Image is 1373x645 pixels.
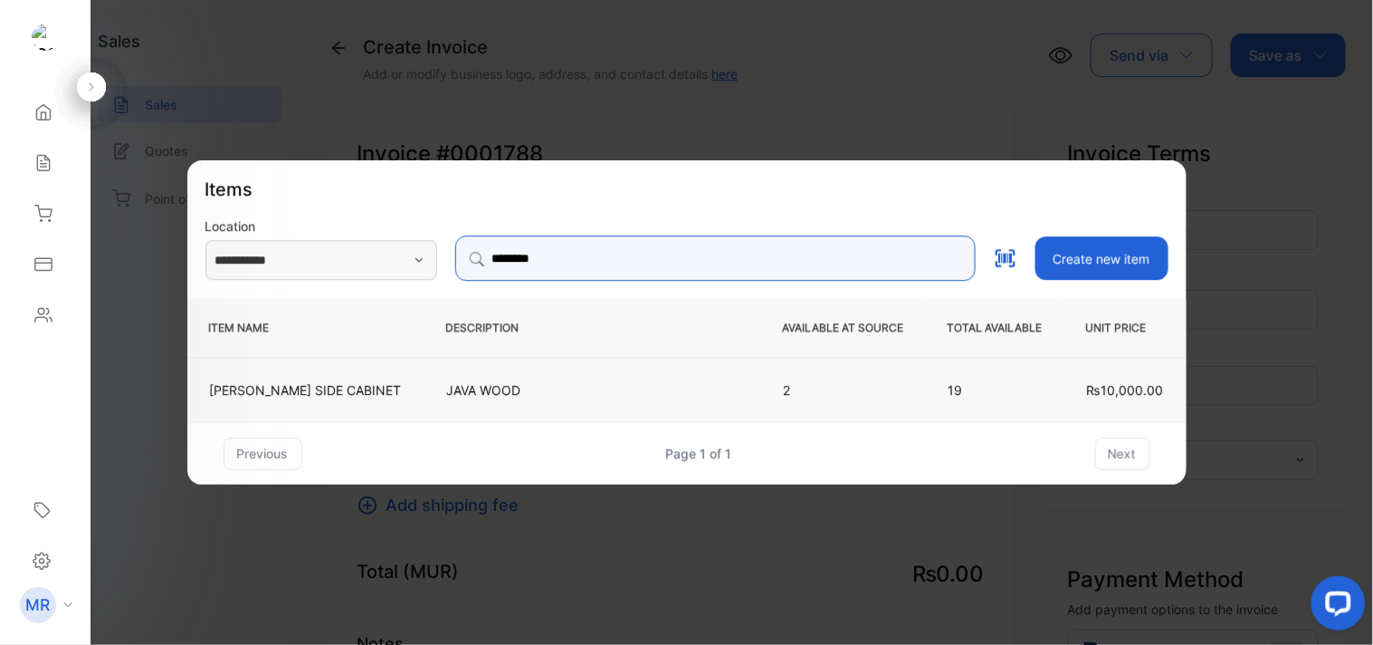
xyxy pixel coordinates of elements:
img: logo [32,24,59,51]
p: AVAILABLE AT SOURCE [783,320,904,336]
iframe: LiveChat chat widget [1297,569,1373,645]
p: 19 [949,380,1042,400]
p: UNIT PRICE [1086,320,1165,336]
p: MR [26,593,51,617]
div: Page 1 of 1 [665,444,731,463]
p: JAVA WOOD [447,380,739,400]
button: next [1095,438,1150,470]
p: Items [205,176,253,203]
p: TOTAL AVAILABLE [948,320,1043,336]
p: DESCRIPTION [446,320,739,336]
p: ITEM NAME [209,320,403,336]
button: previous [224,438,302,470]
span: ₨10,000.00 [1087,382,1164,398]
p: 2 [784,380,903,400]
button: Create new item [1035,236,1168,280]
p: [PERSON_NAME] SIDE CABINET [210,380,402,400]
